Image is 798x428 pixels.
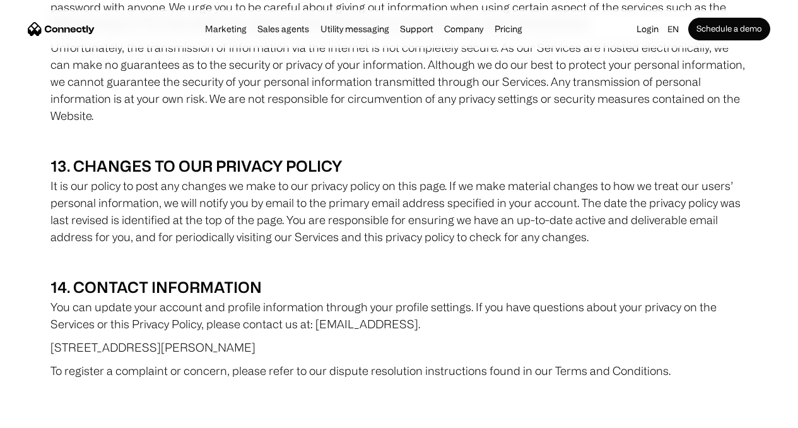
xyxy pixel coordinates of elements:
div: en [662,20,688,38]
a: Login [633,20,662,38]
a: Support [396,24,437,34]
a: Schedule a demo [688,18,770,40]
ul: Language list [25,406,76,424]
a: Marketing [201,24,250,34]
p: You can update your account and profile information through your profile settings. If you have qu... [50,299,748,333]
p: It is our policy to post any changes we make to our privacy policy on this page. If we make mater... [50,177,748,246]
h2: 14. CONTACT INFORMATION [50,276,748,299]
aside: Language selected: English [13,405,76,424]
p: [STREET_ADDRESS][PERSON_NAME] [50,339,748,356]
div: Company [444,20,483,38]
p: Unfortunately, the transmission of information via the internet is not completely secure. As our ... [50,39,748,124]
div: en [667,20,679,38]
a: Utility messaging [317,24,393,34]
a: Pricing [491,24,526,34]
p: ‍ [50,131,748,148]
p: To register a complaint or concern, please refer to our dispute resolution instructions found in ... [50,362,748,379]
div: Company [440,20,487,38]
p: ‍ [50,252,748,270]
a: Sales agents [254,24,313,34]
a: home [28,20,95,39]
h2: 13. CHANGES TO OUR PRIVACY POLICY [50,155,748,177]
